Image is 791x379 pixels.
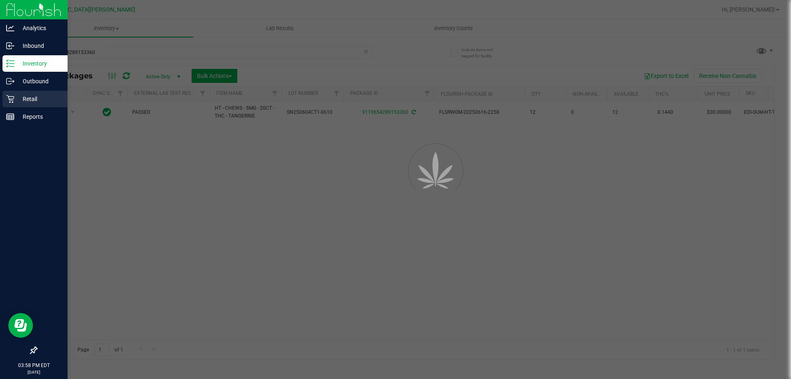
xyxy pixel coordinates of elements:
[14,94,64,104] p: Retail
[6,59,14,68] inline-svg: Inventory
[4,362,64,369] p: 03:58 PM EDT
[4,369,64,375] p: [DATE]
[6,95,14,103] inline-svg: Retail
[6,113,14,121] inline-svg: Reports
[14,59,64,68] p: Inventory
[6,24,14,32] inline-svg: Analytics
[14,112,64,122] p: Reports
[6,42,14,50] inline-svg: Inbound
[14,41,64,51] p: Inbound
[6,77,14,85] inline-svg: Outbound
[14,23,64,33] p: Analytics
[8,313,33,338] iframe: Resource center
[14,76,64,86] p: Outbound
